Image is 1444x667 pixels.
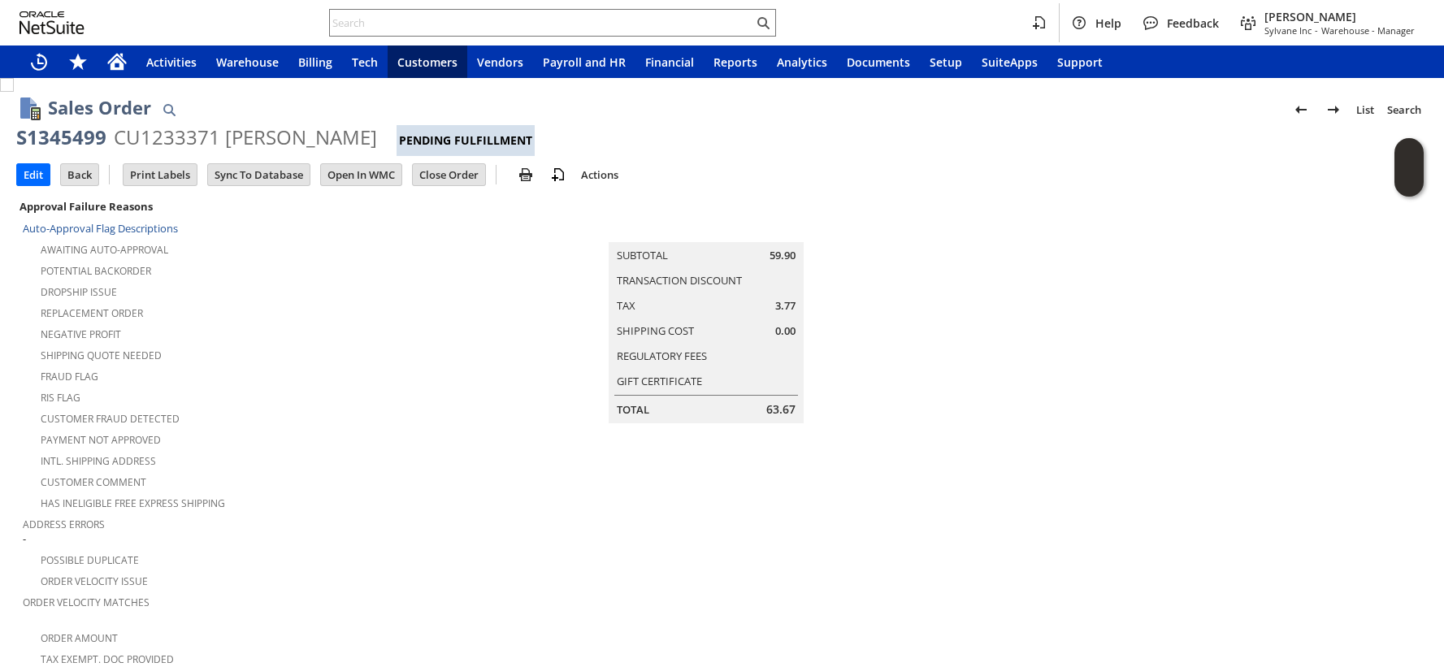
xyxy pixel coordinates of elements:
a: Dropship Issue [41,285,117,299]
span: Documents [847,54,910,70]
input: Back [61,164,98,185]
a: Awaiting Auto-Approval [41,243,168,257]
div: CU1233371 [PERSON_NAME] [114,124,377,150]
a: Payment not approved [41,433,161,447]
a: Fraud Flag [41,370,98,383]
a: Replacement Order [41,306,143,320]
input: Open In WMC [321,164,401,185]
span: Setup [930,54,962,70]
a: Potential Backorder [41,264,151,278]
span: Tech [352,54,378,70]
a: Support [1047,45,1112,78]
a: RIS flag [41,391,80,405]
span: 0.00 [775,323,796,339]
span: Support [1057,54,1103,70]
span: Oracle Guided Learning Widget. To move around, please hold and drag [1394,168,1424,197]
span: Payroll and HR [543,54,626,70]
svg: Shortcuts [68,52,88,71]
span: - [1315,24,1318,37]
a: Customer Fraud Detected [41,412,180,426]
img: Next [1324,100,1343,119]
span: Help [1095,15,1121,31]
a: SuiteApps [972,45,1047,78]
div: Shortcuts [59,45,98,78]
span: Vendors [477,54,523,70]
input: Search [330,13,753,32]
span: 59.90 [770,248,796,263]
img: Quick Find [159,100,179,119]
a: Auto-Approval Flag Descriptions [23,221,178,236]
svg: logo [20,11,85,34]
a: Search [1381,97,1428,123]
a: Customer Comment [41,475,146,489]
img: add-record.svg [549,165,568,184]
a: Financial [635,45,704,78]
span: SuiteApps [982,54,1038,70]
svg: Search [753,13,773,32]
a: Transaction Discount [617,273,742,288]
a: Tax Exempt. Doc Provided [41,652,174,666]
a: Vendors [467,45,533,78]
a: Order Velocity Issue [41,574,148,588]
a: Warehouse [206,45,288,78]
div: Approval Failure Reasons [16,196,480,217]
svg: Home [107,52,127,71]
a: Order Velocity Matches [23,596,150,609]
span: - [23,531,26,547]
iframe: Click here to launch Oracle Guided Learning Help Panel [1394,138,1424,197]
a: Tax [617,298,635,313]
span: 3.77 [775,298,796,314]
div: S1345499 [16,124,106,150]
a: Shipping Cost [617,323,694,338]
span: Customers [397,54,457,70]
h1: Sales Order [48,94,151,121]
caption: Summary [609,216,804,242]
a: Gift Certificate [617,374,702,388]
a: Negative Profit [41,327,121,341]
a: Total [617,402,649,417]
input: Close Order [413,164,485,185]
span: Billing [298,54,332,70]
a: Payroll and HR [533,45,635,78]
a: Tech [342,45,388,78]
a: Actions [575,167,625,182]
div: Pending Fulfillment [397,125,535,156]
a: Shipping Quote Needed [41,349,162,362]
a: Possible Duplicate [41,553,139,567]
img: Previous [1291,100,1311,119]
a: Has Ineligible Free Express Shipping [41,496,225,510]
a: Regulatory Fees [617,349,707,363]
a: Analytics [767,45,837,78]
a: Address Errors [23,518,105,531]
a: Recent Records [20,45,59,78]
span: Sylvane Inc [1264,24,1312,37]
a: Documents [837,45,920,78]
a: Billing [288,45,342,78]
img: print.svg [516,165,536,184]
a: Intl. Shipping Address [41,454,156,468]
svg: Recent Records [29,52,49,71]
span: Analytics [777,54,827,70]
span: Reports [713,54,757,70]
a: Reports [704,45,767,78]
input: Sync To Database [208,164,310,185]
span: [PERSON_NAME] [1264,9,1415,24]
span: Feedback [1167,15,1219,31]
a: Subtotal [617,248,668,262]
span: 63.67 [766,401,796,418]
a: Home [98,45,137,78]
span: Financial [645,54,694,70]
a: Setup [920,45,972,78]
span: Warehouse [216,54,279,70]
a: List [1350,97,1381,123]
input: Edit [17,164,50,185]
a: Customers [388,45,467,78]
span: Activities [146,54,197,70]
input: Print Labels [124,164,197,185]
span: Warehouse - Manager [1321,24,1415,37]
a: Order Amount [41,631,118,645]
a: Activities [137,45,206,78]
